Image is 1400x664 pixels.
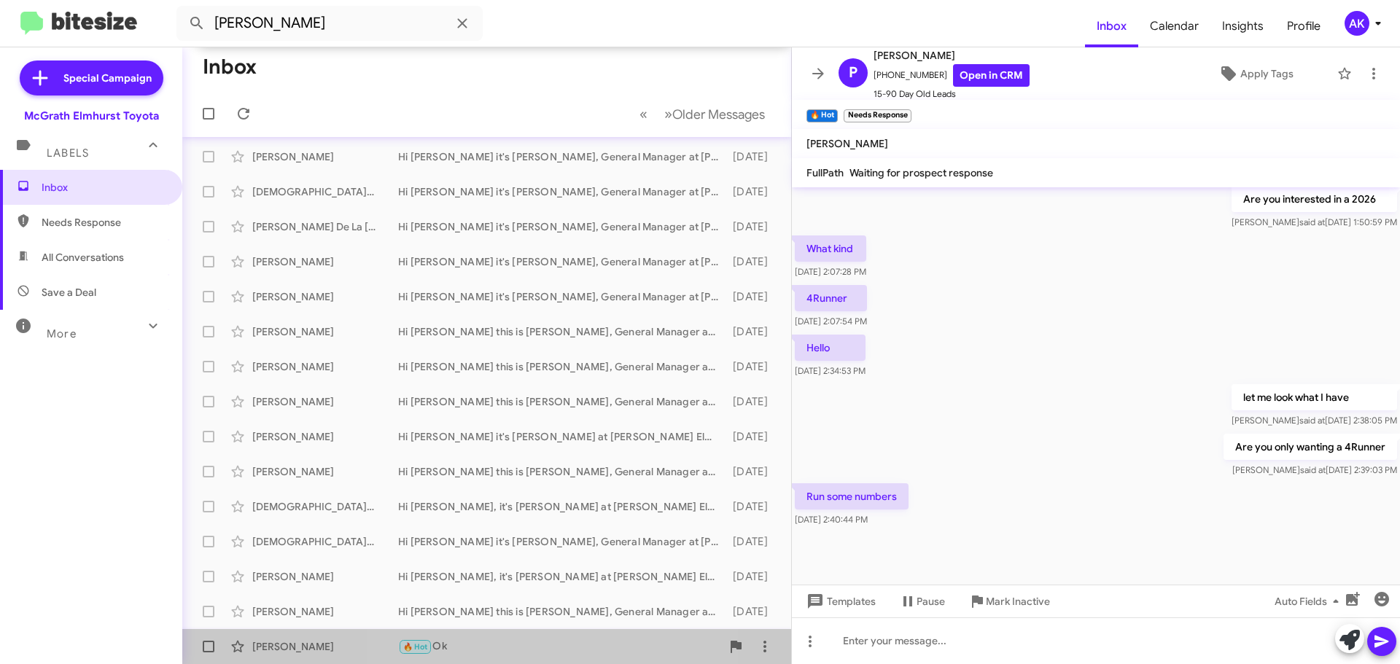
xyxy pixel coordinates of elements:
[874,64,1030,87] span: [PHONE_NUMBER]
[726,569,779,584] div: [DATE]
[917,588,945,614] span: Pause
[726,184,779,199] div: [DATE]
[176,6,483,41] input: Search
[1275,588,1345,614] span: Auto Fields
[1263,588,1356,614] button: Auto Fields
[252,289,398,304] div: [PERSON_NAME]
[806,166,844,179] span: FullPath
[398,219,726,234] div: Hi [PERSON_NAME] it's [PERSON_NAME], General Manager at [PERSON_NAME] Elmhurst Toyota. I noticed ...
[24,109,159,123] div: McGrath Elmhurst Toyota
[1210,5,1275,47] a: Insights
[20,60,163,95] a: Special Campaign
[398,499,726,514] div: Hi [PERSON_NAME], it's [PERSON_NAME] at [PERSON_NAME] Elmhurst Toyota. I wanted to personally che...
[1275,5,1332,47] a: Profile
[398,184,726,199] div: Hi [PERSON_NAME] it's [PERSON_NAME], General Manager at [PERSON_NAME] Elmhurst Toyota. I noticed ...
[726,429,779,444] div: [DATE]
[252,499,398,514] div: [DEMOGRAPHIC_DATA][PERSON_NAME]
[874,87,1030,101] span: 15-90 Day Old Leads
[252,254,398,269] div: [PERSON_NAME]
[252,569,398,584] div: [PERSON_NAME]
[1232,415,1397,426] span: [PERSON_NAME] [DATE] 2:38:05 PM
[726,324,779,339] div: [DATE]
[1232,384,1397,410] p: let me look what I have
[986,588,1050,614] span: Mark Inactive
[42,285,96,300] span: Save a Deal
[398,534,726,549] div: Hi [PERSON_NAME] it's [PERSON_NAME], General Manager at [PERSON_NAME] Elmhurst Toyota. I noticed ...
[63,71,152,85] span: Special Campaign
[398,429,726,444] div: Hi [PERSON_NAME] it's [PERSON_NAME] at [PERSON_NAME] Elmhurst Toyota. Thanks again for reaching o...
[957,588,1062,614] button: Mark Inactive
[1138,5,1210,47] a: Calendar
[656,99,774,129] button: Next
[42,215,166,230] span: Needs Response
[1085,5,1138,47] a: Inbox
[252,429,398,444] div: [PERSON_NAME]
[672,106,765,122] span: Older Messages
[252,394,398,409] div: [PERSON_NAME]
[42,180,166,195] span: Inbox
[252,604,398,619] div: [PERSON_NAME]
[1299,415,1325,426] span: said at
[887,588,957,614] button: Pause
[795,514,868,525] span: [DATE] 2:40:44 PM
[252,184,398,199] div: [DEMOGRAPHIC_DATA][PERSON_NAME]
[398,604,726,619] div: Hi [PERSON_NAME] this is [PERSON_NAME], General Manager at [PERSON_NAME] Elmhurst Toyota. Thanks ...
[1232,216,1397,227] span: [PERSON_NAME] [DATE] 1:50:59 PM
[631,99,656,129] button: Previous
[1240,60,1294,87] span: Apply Tags
[1232,464,1397,475] span: [PERSON_NAME] [DATE] 2:39:03 PM
[398,254,726,269] div: Hi [PERSON_NAME] it's [PERSON_NAME], General Manager at [PERSON_NAME] Elmhurst Toyota. I noticed ...
[1224,434,1397,460] p: Are you only wanting a 4Runner
[806,109,838,122] small: 🔥 Hot
[203,55,257,79] h1: Inbox
[252,324,398,339] div: [PERSON_NAME]
[252,464,398,479] div: [PERSON_NAME]
[252,219,398,234] div: [PERSON_NAME] De La [PERSON_NAME]
[726,394,779,409] div: [DATE]
[252,639,398,654] div: [PERSON_NAME]
[726,219,779,234] div: [DATE]
[726,149,779,164] div: [DATE]
[795,335,866,361] p: Hello
[252,149,398,164] div: [PERSON_NAME]
[252,359,398,374] div: [PERSON_NAME]
[664,105,672,123] span: »
[874,47,1030,64] span: [PERSON_NAME]
[844,109,911,122] small: Needs Response
[795,365,866,376] span: [DATE] 2:34:53 PM
[726,534,779,549] div: [DATE]
[795,316,867,327] span: [DATE] 2:07:54 PM
[726,604,779,619] div: [DATE]
[639,105,647,123] span: «
[795,266,866,277] span: [DATE] 2:07:28 PM
[398,394,726,409] div: Hi [PERSON_NAME] this is [PERSON_NAME], General Manager at [PERSON_NAME] Elmhurst Toyota. I revie...
[42,250,124,265] span: All Conversations
[792,588,887,614] button: Templates
[1181,60,1330,87] button: Apply Tags
[398,359,726,374] div: Hi [PERSON_NAME] this is [PERSON_NAME], General Manager at [PERSON_NAME] Elmhurst Toyota. Thanks ...
[1332,11,1384,36] button: AK
[398,149,726,164] div: Hi [PERSON_NAME] it's [PERSON_NAME], General Manager at [PERSON_NAME] Elmhurst Toyota. I noticed ...
[726,289,779,304] div: [DATE]
[631,99,774,129] nav: Page navigation example
[806,137,888,150] span: [PERSON_NAME]
[726,464,779,479] div: [DATE]
[252,534,398,549] div: [DEMOGRAPHIC_DATA][PERSON_NAME]
[398,638,721,655] div: Ok
[47,327,77,340] span: More
[398,324,726,339] div: Hi [PERSON_NAME] this is [PERSON_NAME], General Manager at [PERSON_NAME] Elmhurst Toyota. Thanks ...
[1232,186,1397,212] p: Are you interested in a 2026
[726,499,779,514] div: [DATE]
[849,61,857,85] span: P
[1300,464,1326,475] span: said at
[47,147,89,160] span: Labels
[1345,11,1369,36] div: AK
[804,588,876,614] span: Templates
[398,464,726,479] div: Hi [PERSON_NAME] this is [PERSON_NAME], General Manager at [PERSON_NAME] Elmhurst Toyota. I saw y...
[726,254,779,269] div: [DATE]
[726,359,779,374] div: [DATE]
